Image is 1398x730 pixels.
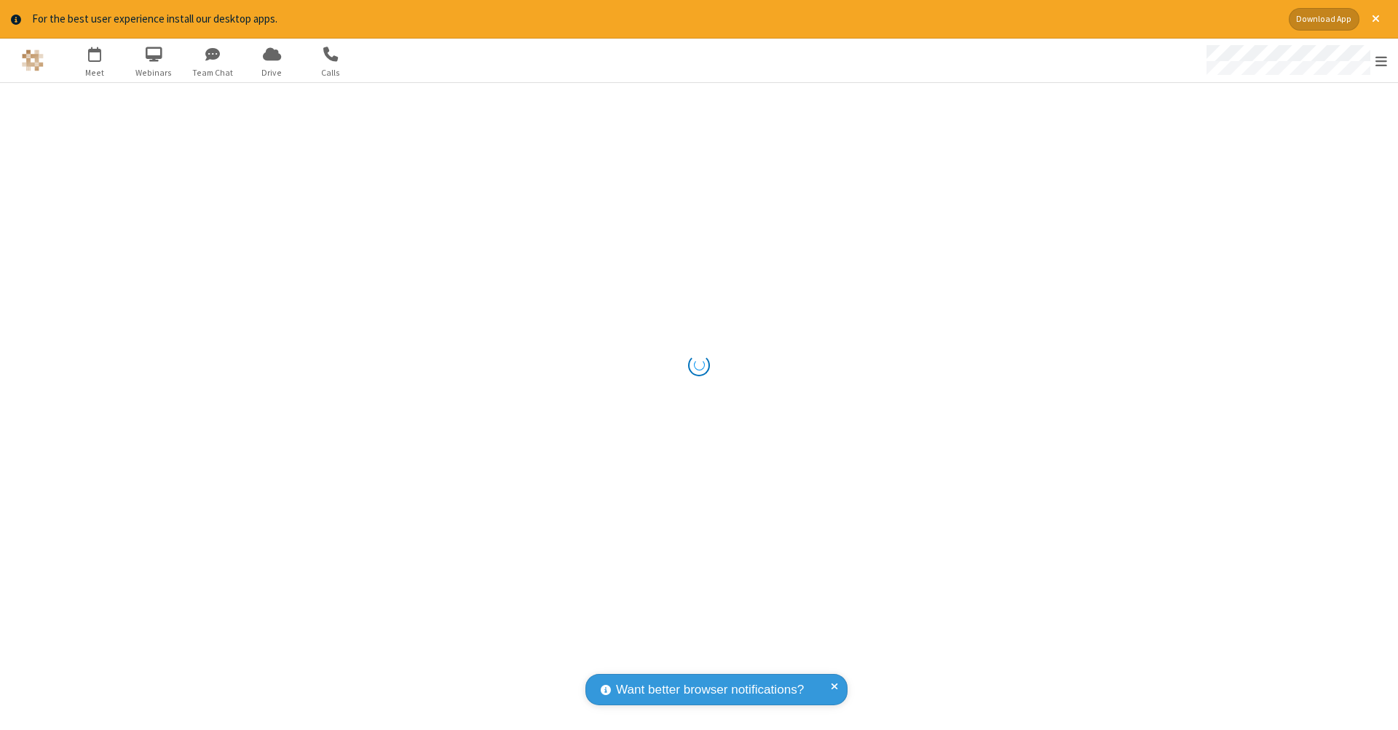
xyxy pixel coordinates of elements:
[1289,8,1359,31] button: Download App
[245,66,299,79] span: Drive
[616,681,804,699] span: Want better browser notifications?
[186,66,240,79] span: Team Chat
[304,66,358,79] span: Calls
[1193,39,1398,82] div: Open menu
[32,11,1278,28] div: For the best user experience install our desktop apps.
[22,49,44,71] img: QA Selenium DO NOT DELETE OR CHANGE
[1365,8,1387,31] button: Close alert
[68,66,122,79] span: Meet
[127,66,181,79] span: Webinars
[5,39,60,82] button: Logo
